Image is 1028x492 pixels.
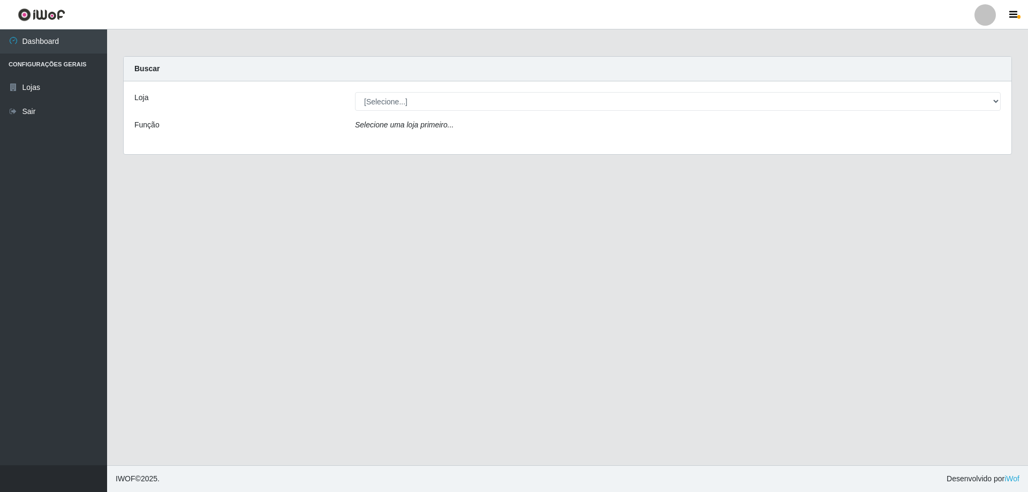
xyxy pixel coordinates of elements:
img: CoreUI Logo [18,8,65,21]
span: © 2025 . [116,473,160,485]
span: IWOF [116,474,135,483]
span: Desenvolvido por [947,473,1019,485]
strong: Buscar [134,64,160,73]
a: iWof [1004,474,1019,483]
label: Função [134,119,160,131]
label: Loja [134,92,148,103]
i: Selecione uma loja primeiro... [355,120,453,129]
